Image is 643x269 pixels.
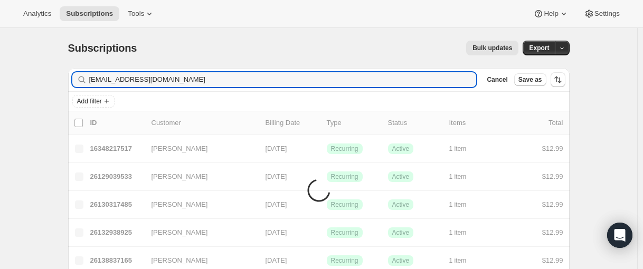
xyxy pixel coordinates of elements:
span: Export [529,44,549,52]
button: Help [527,6,575,21]
button: Bulk updates [466,41,518,55]
button: Export [523,41,555,55]
span: Analytics [23,9,51,18]
button: Sort the results [551,72,565,87]
span: Settings [594,9,620,18]
button: Save as [514,73,546,86]
button: Cancel [483,73,512,86]
span: Subscriptions [66,9,113,18]
button: Subscriptions [60,6,119,21]
span: Tools [128,9,144,18]
span: Save as [518,75,542,84]
button: Settings [578,6,626,21]
button: Analytics [17,6,58,21]
span: Add filter [77,97,102,105]
span: Cancel [487,75,507,84]
span: Bulk updates [472,44,512,52]
div: Open Intercom Messenger [607,223,632,248]
button: Tools [121,6,161,21]
span: Subscriptions [68,42,137,54]
span: Help [544,9,558,18]
button: Add filter [72,95,115,108]
input: Filter subscribers [89,72,477,87]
